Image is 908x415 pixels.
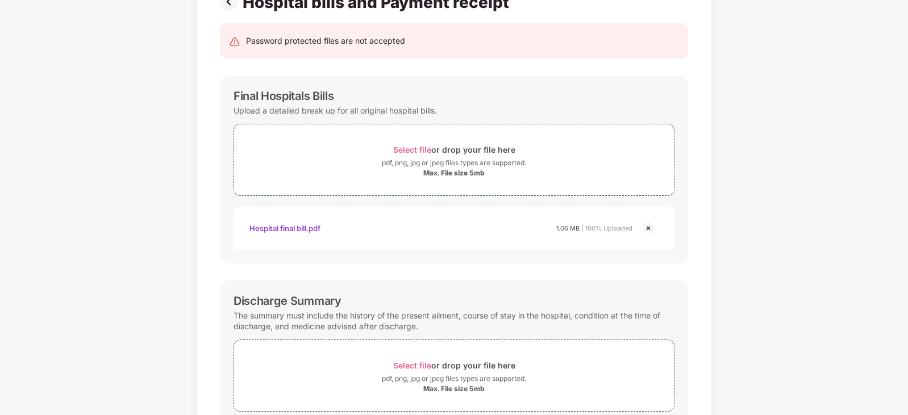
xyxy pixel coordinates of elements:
[234,103,437,118] div: Upload a detailed break up for all original hospital bills.
[234,349,674,403] span: Select fileor drop your file herepdf, png, jpg or jpeg files types are supported.Max. File size 5mb
[249,219,320,238] div: Hospital final bill.pdf
[234,308,674,334] div: The summary must include the history of the present ailment, course of stay in the hospital, cond...
[234,89,334,103] div: Final Hospitals Bills
[393,145,431,154] span: Select file
[423,384,485,393] div: Max. File size 5mb
[382,373,526,384] div: pdf, png, jpg or jpeg files types are supported.
[393,360,431,370] span: Select file
[234,294,341,308] div: Discharge Summary
[393,358,515,373] div: or drop your file here
[382,157,526,169] div: pdf, png, jpg or jpeg files types are supported.
[581,224,632,232] span: | 100% Uploaded
[234,133,674,187] span: Select fileor drop your file herepdf, png, jpg or jpeg files types are supported.Max. File size 5mb
[423,169,485,178] div: Max. File size 5mb
[246,35,405,47] div: Password protected files are not accepted
[393,142,515,157] div: or drop your file here
[229,36,240,47] img: svg+xml;base64,PHN2ZyB4bWxucz0iaHR0cDovL3d3dy53My5vcmcvMjAwMC9zdmciIHdpZHRoPSIyNCIgaGVpZ2h0PSIyNC...
[642,221,655,235] img: svg+xml;base64,PHN2ZyBpZD0iQ3Jvc3MtMjR4MjQiIHhtbG5zPSJodHRwOi8vd3d3LnczLm9yZy8yMDAwL3N2ZyIgd2lkdG...
[556,224,580,232] span: 1.06 MB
